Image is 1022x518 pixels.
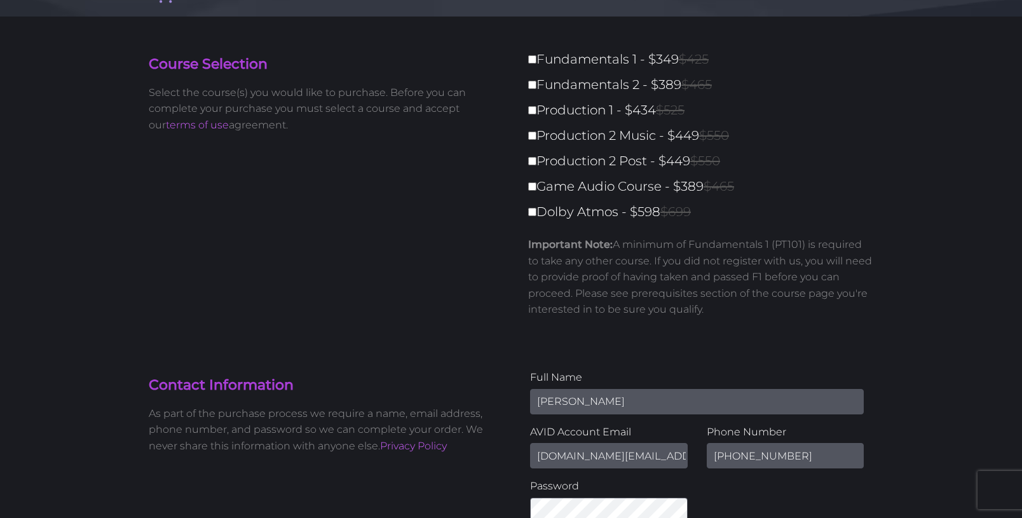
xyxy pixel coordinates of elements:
p: As part of the purchase process we require a name, email address, phone number, and password so w... [149,406,501,454]
label: Password [530,478,688,494]
label: Dolby Atmos - $598 [528,201,881,223]
input: Production 2 Post - $449$550 [528,157,536,165]
input: Production 1 - $434$525 [528,106,536,114]
label: Production 2 Music - $449 [528,125,881,147]
span: $525 [656,102,685,118]
h4: Contact Information [149,376,501,395]
label: Production 1 - $434 [528,99,881,121]
span: $699 [660,204,691,219]
span: $550 [690,153,720,168]
a: terms of use [166,119,229,131]
span: $465 [681,77,712,92]
label: Game Audio Course - $389 [528,175,881,198]
label: Phone Number [707,424,864,440]
label: Full Name [530,369,864,386]
h4: Course Selection [149,55,501,74]
p: Select the course(s) you would like to purchase. Before you can complete your purchase you must s... [149,85,501,133]
input: Dolby Atmos - $598$699 [528,208,536,216]
label: Fundamentals 2 - $389 [528,74,881,96]
input: Fundamentals 2 - $389$465 [528,81,536,89]
a: Privacy Policy [380,440,447,452]
label: Production 2 Post - $449 [528,150,881,172]
p: A minimum of Fundamentals 1 (PT101) is required to take any other course. If you did not register... [528,236,873,318]
input: Production 2 Music - $449$550 [528,132,536,140]
label: Fundamentals 1 - $349 [528,48,881,71]
span: $465 [704,179,734,194]
label: AVID Account Email [530,424,688,440]
strong: Important Note: [528,238,613,250]
span: $425 [679,51,709,67]
span: $550 [699,128,729,143]
input: Game Audio Course - $389$465 [528,182,536,191]
input: Fundamentals 1 - $349$425 [528,55,536,64]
